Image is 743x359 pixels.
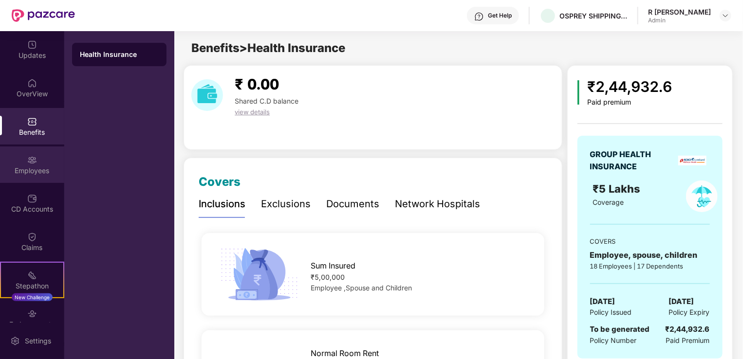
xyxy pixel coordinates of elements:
[593,198,624,206] span: Coverage
[27,309,37,319] img: svg+xml;base64,PHN2ZyBpZD0iRW5kb3JzZW1lbnRzIiB4bWxucz0iaHR0cDovL3d3dy53My5vcmcvMjAwMC9zdmciIHdpZH...
[27,270,37,280] img: svg+xml;base64,PHN2ZyB4bWxucz0iaHR0cDovL3d3dy53My5vcmcvMjAwMC9zdmciIHdpZHRoPSIyMSIgaGVpZ2h0PSIyMC...
[590,261,710,271] div: 18 Employees | 17 Dependents
[488,12,512,19] div: Get Help
[27,78,37,88] img: svg+xml;base64,PHN2ZyBpZD0iSG9tZSIgeG1sbnM9Imh0dHA6Ly93d3cudzMub3JnLzIwMDAvc3ZnIiB3aWR0aD0iMjAiIG...
[666,335,710,346] span: Paid Premium
[12,293,53,301] div: New Challenge
[235,97,298,105] span: Shared C.D balance
[27,117,37,126] img: svg+xml;base64,PHN2ZyBpZD0iQmVuZWZpdHMiIHhtbG5zPSJodHRwOi8vd3d3LnczLm9yZy8yMDAwL3N2ZyIgd2lkdGg9Ij...
[590,296,615,307] span: [DATE]
[669,296,694,307] span: [DATE]
[326,197,379,212] div: Documents
[199,175,241,189] span: Covers
[590,236,710,246] div: COVERS
[235,108,270,116] span: view details
[722,12,729,19] img: svg+xml;base64,PHN2ZyBpZD0iRHJvcGRvd24tMzJ4MzIiIHhtbG5zPSJodHRwOi8vd3d3LnczLm9yZy8yMDAwL3N2ZyIgd2...
[590,249,710,261] div: Employee, spouse, children
[590,324,650,334] span: To be generated
[27,40,37,50] img: svg+xml;base64,PHN2ZyBpZD0iVXBkYXRlZCIgeG1sbnM9Imh0dHA6Ly93d3cudzMub3JnLzIwMDAvc3ZnIiB3aWR0aD0iMj...
[559,11,628,20] div: OSPREY SHIPPING PRIVATE LIMITED
[577,80,580,105] img: icon
[474,12,484,21] img: svg+xml;base64,PHN2ZyBpZD0iSGVscC0zMngzMiIgeG1sbnM9Imh0dHA6Ly93d3cudzMub3JnLzIwMDAvc3ZnIiB3aWR0aD...
[27,155,37,165] img: svg+xml;base64,PHN2ZyBpZD0iRW1wbG95ZWVzIiB4bWxucz0iaHR0cDovL3d3dy53My5vcmcvMjAwMC9zdmciIHdpZHRoPS...
[27,232,37,242] img: svg+xml;base64,PHN2ZyBpZD0iQ2xhaW0iIHhtbG5zPSJodHRwOi8vd3d3LnczLm9yZy8yMDAwL3N2ZyIgd2lkdGg9IjIwIi...
[199,197,245,212] div: Inclusions
[22,336,54,346] div: Settings
[590,307,632,318] span: Policy Issued
[669,307,710,318] span: Policy Expiry
[12,9,75,22] img: New Pazcare Logo
[261,197,311,212] div: Exclusions
[593,182,643,195] span: ₹5 Lakhs
[191,41,345,55] span: Benefits > Health Insurance
[587,98,672,107] div: Paid premium
[590,148,675,173] div: GROUP HEALTH INSURANCE
[590,336,637,344] span: Policy Number
[648,7,711,17] div: R [PERSON_NAME]
[217,245,301,304] img: icon
[587,75,672,98] div: ₹2,44,932.6
[1,281,63,291] div: Stepathon
[395,197,480,212] div: Network Hospitals
[311,272,529,283] div: ₹5,00,000
[311,284,412,292] span: Employee ,Spouse and Children
[27,194,37,203] img: svg+xml;base64,PHN2ZyBpZD0iQ0RfQWNjb3VudHMiIGRhdGEtbmFtZT0iQ0QgQWNjb3VudHMiIHhtbG5zPSJodHRwOi8vd3...
[80,50,159,59] div: Health Insurance
[666,323,710,335] div: ₹2,44,932.6
[235,75,279,93] span: ₹ 0.00
[648,17,711,24] div: Admin
[311,260,355,272] span: Sum Insured
[678,156,706,165] img: insurerLogo
[191,79,223,111] img: download
[686,180,718,212] img: policyIcon
[10,336,20,346] img: svg+xml;base64,PHN2ZyBpZD0iU2V0dGluZy0yMHgyMCIgeG1sbnM9Imh0dHA6Ly93d3cudzMub3JnLzIwMDAvc3ZnIiB3aW...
